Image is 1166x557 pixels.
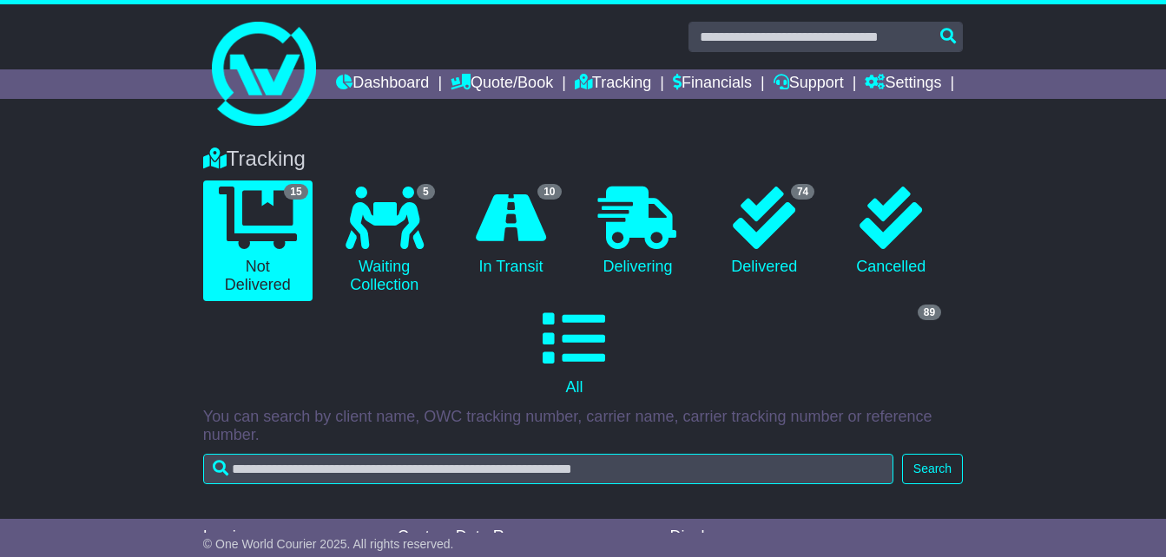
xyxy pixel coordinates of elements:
[330,180,439,301] a: 5 Waiting Collection
[451,69,553,99] a: Quote/Book
[203,537,454,551] span: © One World Courier 2025. All rights reserved.
[537,184,561,200] span: 10
[203,301,945,403] a: 89 All
[203,408,963,445] p: You can search by client name, OWC tracking number, carrier name, carrier tracking number or refe...
[203,528,380,547] div: Invoice
[836,180,945,283] a: Cancelled
[284,184,307,200] span: 15
[774,69,844,99] a: Support
[194,147,972,172] div: Tracking
[670,528,764,547] div: Display
[865,69,941,99] a: Settings
[673,69,752,99] a: Financials
[791,184,814,200] span: 74
[902,454,963,484] button: Search
[918,305,941,320] span: 89
[398,528,639,547] div: Custom Date Range
[457,180,566,283] a: 10 In Transit
[203,180,313,301] a: 15 Not Delivered
[417,184,435,200] span: 5
[709,180,819,283] a: 74 Delivered
[583,180,693,283] a: Delivering
[575,69,651,99] a: Tracking
[336,69,429,99] a: Dashboard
